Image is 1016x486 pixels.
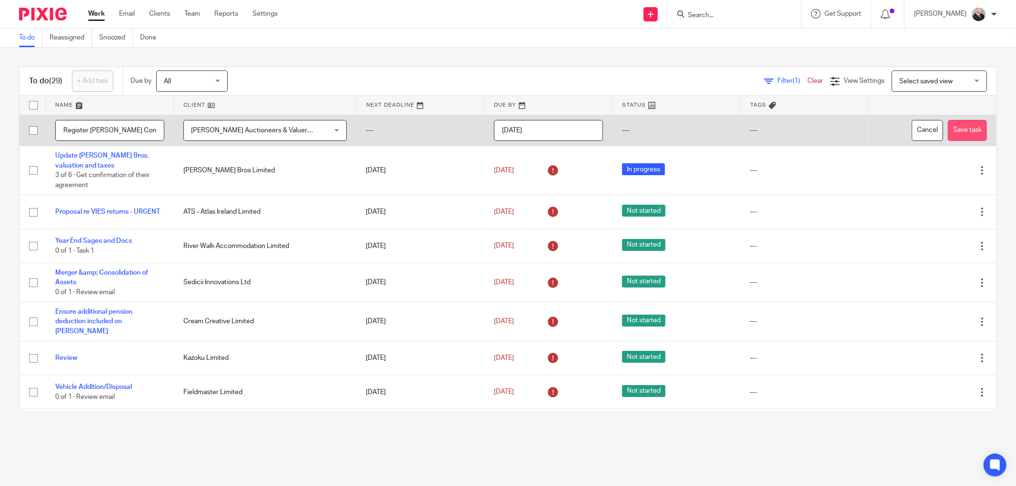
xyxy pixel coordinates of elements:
[140,29,163,47] a: Done
[356,375,484,409] td: [DATE]
[912,120,943,141] button: Cancel
[494,120,603,141] input: Use the arrow keys to pick a date
[174,375,357,409] td: Fieldmaster Limited
[750,166,859,175] div: ---
[191,127,334,134] span: [PERSON_NAME] Auctioneers & Valuers Limited
[750,353,859,363] div: ---
[19,8,67,20] img: Pixie
[29,76,62,86] h1: To do
[119,9,135,19] a: Email
[494,355,514,361] span: [DATE]
[356,146,484,195] td: [DATE]
[807,78,823,84] a: Clear
[50,29,92,47] a: Reassigned
[914,9,966,19] p: [PERSON_NAME]
[174,229,357,263] td: River Walk Accommodation Limited
[622,276,665,288] span: Not started
[356,115,484,146] td: ---
[494,208,514,215] span: [DATE]
[131,76,151,86] p: Due by
[356,263,484,302] td: [DATE]
[750,102,766,108] span: Tags
[174,302,357,341] td: Cream Creative Limited
[494,279,514,286] span: [DATE]
[55,269,148,286] a: Merger &amp; Consolidation of Assets
[750,241,859,251] div: ---
[55,394,115,400] span: 0 of 1 · Review email
[174,195,357,229] td: ATS - Atlas Ireland Limited
[72,70,113,92] a: + Add task
[750,317,859,326] div: ---
[55,355,77,361] a: Review
[184,9,200,19] a: Team
[494,389,514,396] span: [DATE]
[622,351,665,363] span: Not started
[750,387,859,397] div: ---
[687,11,773,20] input: Search
[19,29,42,47] a: To do
[825,10,861,17] span: Get Support
[88,9,105,19] a: Work
[844,78,885,84] span: View Settings
[494,318,514,325] span: [DATE]
[55,172,150,188] span: 3 of 6 · Get confirmation of their agreement
[356,195,484,229] td: [DATE]
[494,167,514,174] span: [DATE]
[356,409,484,443] td: [DATE]
[214,9,238,19] a: Reports
[55,120,164,141] input: Task name
[622,239,665,251] span: Not started
[948,120,987,141] button: Save task
[55,384,132,390] a: Vehicle Addition/Disposal
[613,115,741,146] td: ---
[174,263,357,302] td: Sedicii Innovations Ltd
[55,152,149,169] a: Update [PERSON_NAME] Bros. valuation and taxes
[899,78,953,85] span: Select saved view
[971,7,986,22] img: ComerfordFoley-30PS%20-%20Ger%201.jpg
[750,278,859,287] div: ---
[99,29,133,47] a: Snoozed
[55,289,115,296] span: 0 of 1 · Review email
[750,207,859,217] div: ---
[356,229,484,263] td: [DATE]
[622,163,665,175] span: In progress
[793,78,800,84] span: (1)
[55,248,94,254] span: 0 of 1 · Task 1
[55,308,132,335] a: Ensure additional pension deduction included on [PERSON_NAME]
[174,409,357,443] td: Waterford GAA Sport CLG
[622,315,665,327] span: Not started
[55,208,160,215] a: Proposal re VIES returns - URGENT
[356,341,484,375] td: [DATE]
[777,78,807,84] span: Filter
[164,78,171,85] span: All
[55,238,132,244] a: Year End Sages and Docs
[356,302,484,341] td: [DATE]
[174,341,357,375] td: Kazoku Limited
[252,9,278,19] a: Settings
[494,243,514,249] span: [DATE]
[622,385,665,397] span: Not started
[622,205,665,217] span: Not started
[174,146,357,195] td: [PERSON_NAME] Bros Limited
[149,9,170,19] a: Clients
[740,115,868,146] td: ---
[49,77,62,85] span: (29)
